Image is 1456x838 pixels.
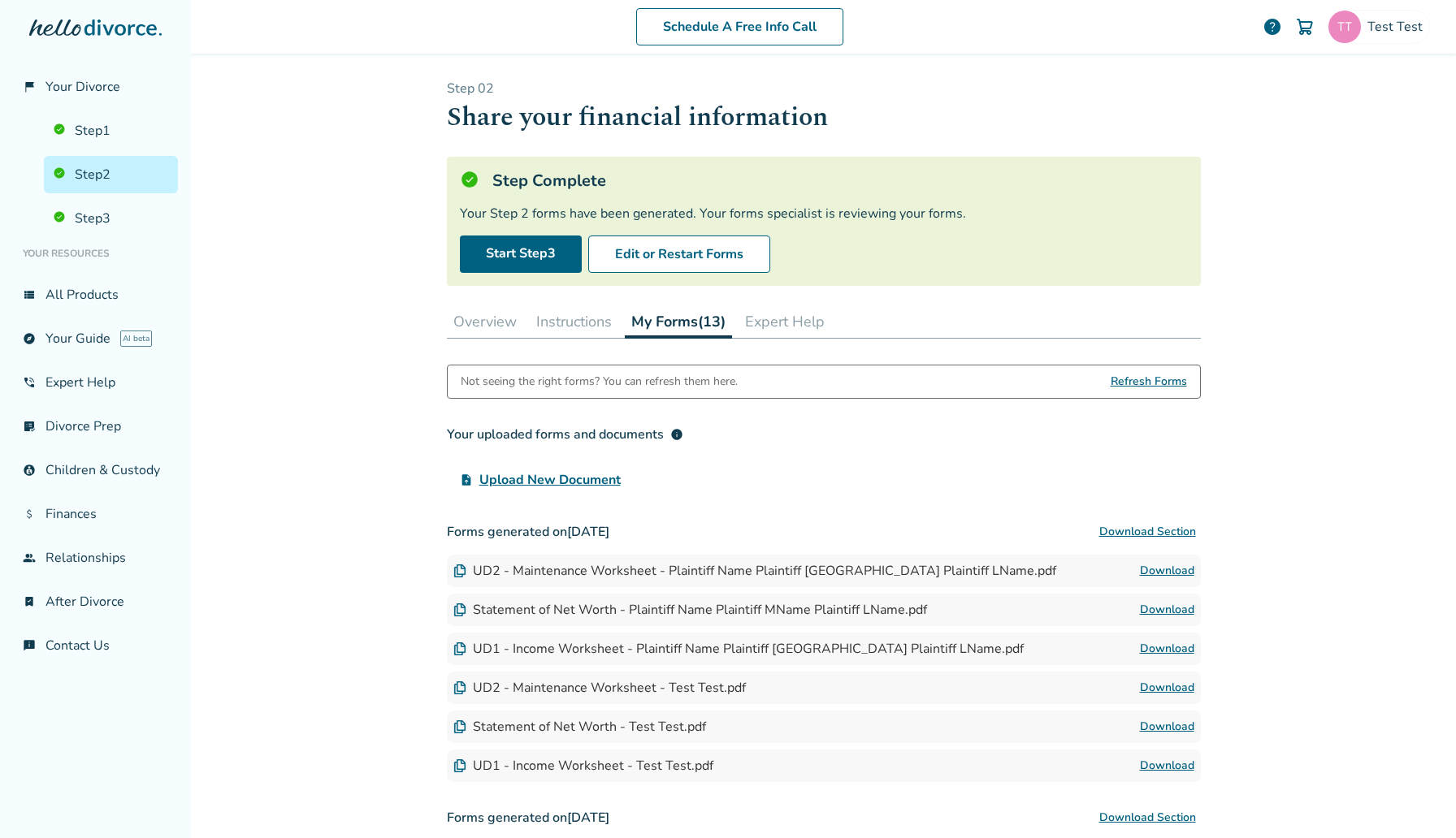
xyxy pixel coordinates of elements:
[447,305,523,338] button: Overview
[23,376,36,389] span: phone_in_talk
[1328,11,1361,43] img: sephiroth.jedidiah@freedrops.org
[13,408,178,445] a: list_alt_checkDivorce Prep
[44,112,178,149] a: Step1
[447,80,1201,97] p: Step 0 2
[447,425,683,444] div: Your uploaded forms and documents
[13,539,178,577] a: groupRelationships
[1140,600,1194,620] a: Download
[13,276,178,313] a: view_listAll Products
[453,759,466,772] img: Document
[460,235,582,273] a: Start Step3
[447,97,1201,137] h1: Share your financial information
[1094,801,1201,834] button: Download Section
[1140,717,1194,736] a: Download
[1367,18,1429,36] span: Test Test
[13,320,178,357] a: exploreYour GuideAI beta
[453,640,1024,658] div: UD1 - Income Worksheet - Plaintiff Name Plaintiff [GEOGRAPHIC_DATA] Plaintiff LName.pdf
[1295,17,1315,37] img: Cart
[492,170,606,192] h5: Step Complete
[23,595,36,608] span: bookmark_check
[23,80,36,93] span: flag_2
[588,235,770,273] button: Edit or Restart Forms
[453,720,466,733] img: Document
[453,601,927,619] div: Statement of Net Worth - Plaintiff Name Plaintiff MName Plaintiff LName.pdf
[120,330,152,347] span: AI beta
[453,757,713,775] div: UD1 - Income Worksheet - Test Test.pdf
[1140,639,1194,659] a: Download
[23,551,36,564] span: group
[1094,516,1201,548] button: Download Section
[23,464,36,477] span: account_child
[625,305,732,339] button: My Forms(13)
[453,642,466,655] img: Document
[453,681,466,694] img: Document
[739,305,831,338] button: Expert Help
[13,364,178,401] a: phone_in_talkExpert Help
[461,365,738,398] div: Not seeing the right forms? You can refresh them here.
[13,451,178,489] a: account_childChildren & Custody
[13,627,178,664] a: chat_infoContact Us
[13,68,178,106] a: flag_2Your Divorce
[447,801,1201,834] h3: Forms generated on [DATE]
[1263,17,1282,37] a: help
[636,8,843,45] a: Schedule A Free Info Call
[460,473,473,486] span: upload_file
[13,583,178,620] a: bookmark_checkAfter Divorce
[13,237,178,270] li: Your Resources
[479,470,621,490] span: Upload New Document
[453,564,466,577] img: Document
[45,78,120,96] span: Your Divorce
[23,508,36,521] span: attach_money
[44,200,178,237] a: Step3
[447,516,1201,548] h3: Forms generated on [DATE]
[530,305,618,338] button: Instructions
[453,603,466,616] img: Document
[1140,756,1194,775] a: Download
[1140,561,1194,581] a: Download
[670,428,683,441] span: info
[13,495,178,533] a: attach_moneyFinances
[23,288,36,301] span: view_list
[44,156,178,193] a: Step2
[453,718,706,736] div: Statement of Net Worth - Test Test.pdf
[453,562,1056,580] div: UD2 - Maintenance Worksheet - Plaintiff Name Plaintiff [GEOGRAPHIC_DATA] Plaintiff LName.pdf
[1140,678,1194,698] a: Download
[23,639,36,652] span: chat_info
[1375,760,1456,838] iframe: Chat Widget
[23,420,36,433] span: list_alt_check
[23,332,36,345] span: explore
[1111,365,1187,398] span: Refresh Forms
[453,679,746,697] div: UD2 - Maintenance Worksheet - Test Test.pdf
[460,205,1188,222] div: Your Step 2 forms have been generated. Your forms specialist is reviewing your forms.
